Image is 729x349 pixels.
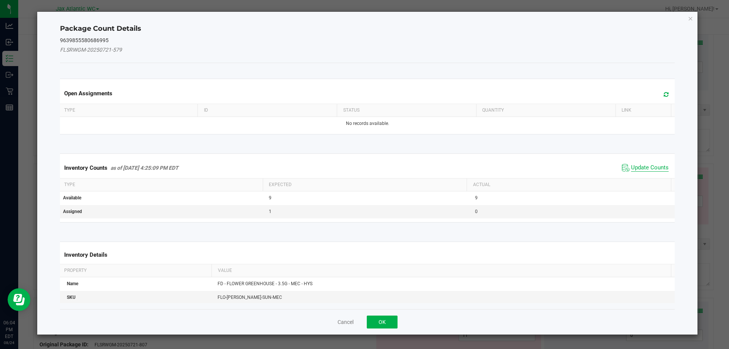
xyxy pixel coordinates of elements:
span: Assigned [63,209,82,214]
span: Type [64,107,75,113]
span: Property [64,268,87,273]
span: Available [63,195,81,201]
span: Name [67,281,78,286]
button: Cancel [338,318,353,326]
button: Close [688,14,693,23]
span: Update Counts [631,164,669,172]
span: 0 [475,209,478,214]
span: ID [204,107,208,113]
span: Quantity [482,107,504,113]
span: SKU [67,295,76,300]
h5: 9639855580686995 [60,38,675,43]
span: Open Assignments [64,90,112,97]
span: Actual [473,182,490,187]
span: 1 [269,209,271,214]
h4: Package Count Details [60,24,675,34]
span: FD - FLOWER GREENHOUSE - 3.5G - MEC - HYS [218,281,312,286]
span: 9 [269,195,271,201]
iframe: Resource center [8,288,30,311]
h5: FLSRWGM-20250721-579 [60,47,675,53]
span: Type [64,182,75,187]
span: FLO-[PERSON_NAME]-SUN-MEC [218,295,282,300]
td: No records available. [58,117,677,130]
span: Link [622,107,631,113]
button: OK [367,316,398,328]
span: as of [DATE] 4:25:09 PM EDT [110,165,178,171]
span: Status [343,107,360,113]
span: 9 [475,195,478,201]
span: Inventory Counts [64,164,107,171]
span: Value [218,268,232,273]
span: Inventory Details [64,251,107,258]
span: Expected [269,182,292,187]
